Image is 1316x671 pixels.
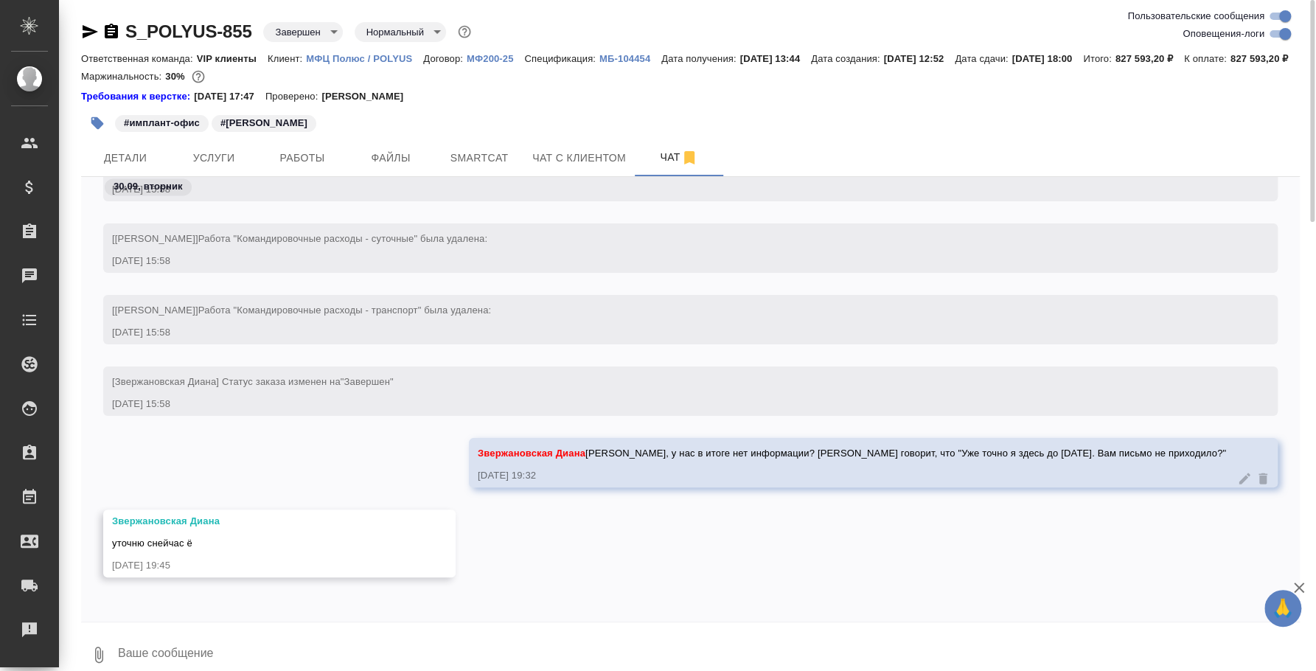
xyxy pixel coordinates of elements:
[455,22,474,41] button: Доп статусы указывают на важность/срочность заказа
[680,149,698,167] svg: Отписаться
[81,89,194,104] div: Нажми, чтобы открыть папку с инструкцией
[532,149,626,167] span: Чат с клиентом
[81,107,114,139] button: Добавить тэг
[114,179,183,194] p: 30.09, вторник
[478,468,1226,483] div: [DATE] 19:32
[124,116,200,131] p: #имплант-офис
[1183,27,1264,41] span: Оповещения-логи
[271,26,324,38] button: Завершен
[467,53,525,64] p: МФ200-25
[306,53,423,64] p: МФЦ Полюс / POLYUS
[955,53,1012,64] p: Дата сдачи:
[112,325,1226,340] div: [DATE] 15:58
[423,53,467,64] p: Договор:
[102,23,120,41] button: Скопировать ссылку
[1184,53,1230,64] p: К оплате:
[321,89,414,104] p: [PERSON_NAME]
[644,148,714,167] span: Чат
[599,52,661,64] a: МБ-104454
[1115,53,1184,64] p: 827 593,20 ₽
[478,448,1226,459] span: [PERSON_NAME], у нас в итоге нет информации? [PERSON_NAME] говорит, что "Уже точно я здесь до [DA...
[355,22,446,42] div: Завершен
[265,89,322,104] p: Проверено:
[263,22,342,42] div: Завершен
[444,149,515,167] span: Smartcat
[1230,53,1299,64] p: 827 593,20 ₽
[112,558,404,573] div: [DATE] 19:45
[112,233,487,244] span: [[PERSON_NAME]]
[112,254,1226,268] div: [DATE] 15:58
[306,52,423,64] a: МФЦ Полюс / POLYUS
[112,305,491,316] span: [[PERSON_NAME]]
[524,53,599,64] p: Спецификация:
[220,116,307,131] p: #[PERSON_NAME]
[1270,593,1295,624] span: 🙏
[81,89,194,104] a: Требования к верстке:
[341,376,394,387] span: "Завершен"
[81,53,197,64] p: Ответственная команда:
[112,376,394,387] span: [Звержановская Диана] Статус заказа изменен на
[362,26,428,38] button: Нормальный
[355,149,426,167] span: Файлы
[1083,53,1115,64] p: Итого:
[198,233,487,244] span: Работа "Командировочные расходы - суточные" была удалена:
[125,21,251,41] a: S_POLYUS-855
[210,116,318,128] span: Анна Сафонова
[467,52,525,64] a: МФ200-25
[811,53,883,64] p: Дата создания:
[112,514,404,529] div: Звержановская Диана
[112,538,192,549] span: уточню снейчас ё
[1264,590,1301,627] button: 🙏
[1012,53,1084,64] p: [DATE] 18:00
[194,89,265,104] p: [DATE] 17:47
[81,23,99,41] button: Скопировать ссылку для ЯМессенджера
[81,71,165,82] p: Маржинальность:
[884,53,955,64] p: [DATE] 12:52
[661,53,739,64] p: Дата получения:
[165,71,188,82] p: 30%
[478,448,585,459] span: Звержановская Диана
[1127,9,1264,24] span: Пользовательские сообщения
[112,397,1226,411] div: [DATE] 15:58
[114,116,210,128] span: имплант-офис
[197,53,268,64] p: VIP клиенты
[739,53,811,64] p: [DATE] 13:44
[599,53,661,64] p: МБ-104454
[198,305,492,316] span: Работа "Командировочные расходы - транспорт" была удалена:
[267,149,338,167] span: Работы
[178,149,249,167] span: Услуги
[90,149,161,167] span: Детали
[268,53,306,64] p: Клиент:
[189,67,208,86] button: 479740.00 RUB;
